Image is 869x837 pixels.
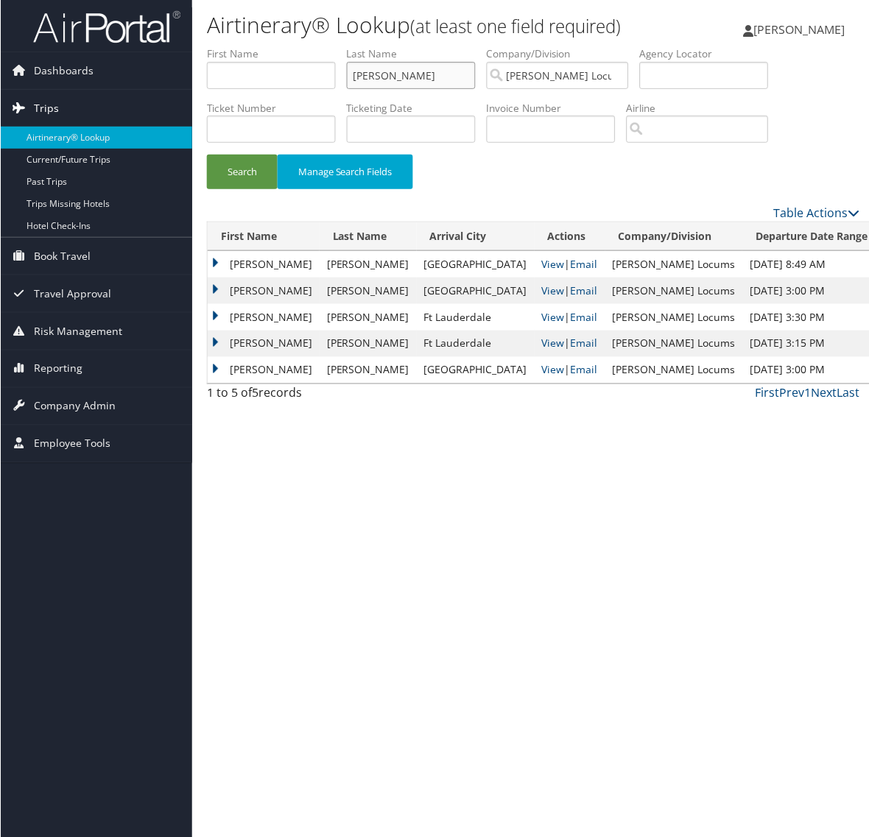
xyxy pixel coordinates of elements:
[206,10,641,40] h1: Airtinerary® Lookup
[639,46,779,61] label: Agency Locator
[416,331,534,357] td: Ft Lauderdale
[207,357,319,384] td: [PERSON_NAME]
[416,278,534,304] td: [GEOGRAPHIC_DATA]
[33,350,82,387] span: Reporting
[534,331,605,357] td: |
[32,10,180,44] img: airportal-logo.png
[33,52,93,89] span: Dashboards
[277,155,412,189] button: Manage Search Fields
[207,251,319,278] td: [PERSON_NAME]
[570,310,597,324] a: Email
[541,363,564,377] a: View
[541,283,564,297] a: View
[541,310,564,324] a: View
[779,385,804,401] a: Prev
[626,101,779,116] label: Airline
[811,385,837,401] a: Next
[33,238,90,275] span: Book Travel
[207,304,319,331] td: [PERSON_NAME]
[206,101,346,116] label: Ticket Number
[486,46,639,61] label: Company/Division
[570,257,597,271] a: Email
[570,283,597,297] a: Email
[319,304,416,331] td: [PERSON_NAME]
[837,385,859,401] a: Last
[534,278,605,304] td: |
[605,357,742,384] td: [PERSON_NAME] Locums
[206,384,353,409] div: 1 to 5 of records
[206,155,277,189] button: Search
[319,357,416,384] td: [PERSON_NAME]
[346,46,486,61] label: Last Name
[416,357,534,384] td: [GEOGRAPHIC_DATA]
[534,222,605,251] th: Actions
[207,331,319,357] td: [PERSON_NAME]
[605,331,742,357] td: [PERSON_NAME] Locums
[605,304,742,331] td: [PERSON_NAME] Locums
[605,278,742,304] td: [PERSON_NAME] Locums
[486,101,626,116] label: Invoice Number
[773,205,859,221] a: Table Actions
[534,357,605,384] td: |
[251,385,258,401] span: 5
[206,46,346,61] label: First Name
[33,90,58,127] span: Trips
[416,251,534,278] td: [GEOGRAPHIC_DATA]
[33,275,110,312] span: Travel Approval
[33,313,122,350] span: Risk Management
[207,222,319,251] th: First Name: activate to sort column ascending
[534,304,605,331] td: |
[416,222,534,251] th: Arrival City: activate to sort column ascending
[319,222,416,251] th: Last Name: activate to sort column ascending
[570,336,597,350] a: Email
[534,251,605,278] td: |
[33,388,115,425] span: Company Admin
[541,336,564,350] a: View
[410,14,621,38] small: (at least one field required)
[416,304,534,331] td: Ft Lauderdale
[541,257,564,271] a: View
[319,251,416,278] td: [PERSON_NAME]
[207,278,319,304] td: [PERSON_NAME]
[605,251,742,278] td: [PERSON_NAME] Locums
[33,425,110,462] span: Employee Tools
[605,222,742,251] th: Company/Division
[743,7,859,52] a: [PERSON_NAME]
[753,21,845,38] span: [PERSON_NAME]
[319,331,416,357] td: [PERSON_NAME]
[804,385,811,401] a: 1
[346,101,486,116] label: Ticketing Date
[755,385,779,401] a: First
[570,363,597,377] a: Email
[319,278,416,304] td: [PERSON_NAME]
